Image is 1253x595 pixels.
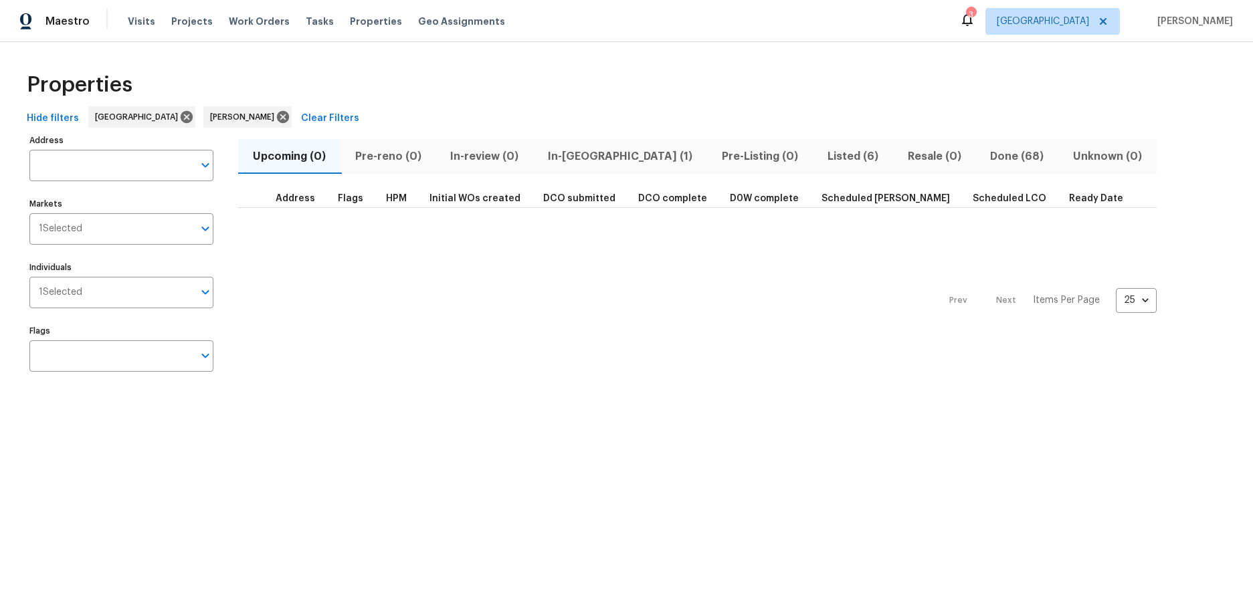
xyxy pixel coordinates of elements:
[301,110,359,127] span: Clear Filters
[210,110,280,124] span: [PERSON_NAME]
[715,147,805,166] span: Pre-Listing (0)
[128,15,155,28] span: Visits
[1033,293,1100,307] p: Items Per Page
[444,147,526,166] span: In-review (0)
[541,147,699,166] span: In-[GEOGRAPHIC_DATA] (1)
[821,147,885,166] span: Listed (6)
[39,223,82,235] span: 1 Selected
[1152,15,1233,28] span: [PERSON_NAME]
[997,15,1089,28] span: [GEOGRAPHIC_DATA]
[349,147,428,166] span: Pre-reno (0)
[95,110,183,124] span: [GEOGRAPHIC_DATA]
[276,194,315,203] span: Address
[543,194,615,203] span: DCO submitted
[973,194,1046,203] span: Scheduled LCO
[822,194,950,203] span: Scheduled [PERSON_NAME]
[1066,147,1149,166] span: Unknown (0)
[45,15,90,28] span: Maestro
[21,106,84,131] button: Hide filters
[196,346,215,365] button: Open
[350,15,402,28] span: Properties
[429,194,520,203] span: Initial WOs created
[338,194,363,203] span: Flags
[901,147,968,166] span: Resale (0)
[39,287,82,298] span: 1 Selected
[29,263,213,271] label: Individuals
[306,17,334,26] span: Tasks
[29,136,213,144] label: Address
[29,200,213,208] label: Markets
[937,216,1157,385] nav: Pagination Navigation
[730,194,799,203] span: D0W complete
[196,156,215,174] button: Open
[196,283,215,302] button: Open
[296,106,365,131] button: Clear Filters
[386,194,407,203] span: HPM
[27,78,132,92] span: Properties
[29,327,213,335] label: Flags
[246,147,332,166] span: Upcoming (0)
[638,194,707,203] span: DCO complete
[171,15,213,28] span: Projects
[196,219,215,238] button: Open
[1069,194,1123,203] span: Ready Date
[418,15,505,28] span: Geo Assignments
[88,106,195,128] div: [GEOGRAPHIC_DATA]
[229,15,290,28] span: Work Orders
[966,8,975,21] div: 3
[203,106,292,128] div: [PERSON_NAME]
[1116,283,1157,318] div: 25
[983,147,1050,166] span: Done (68)
[27,110,79,127] span: Hide filters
